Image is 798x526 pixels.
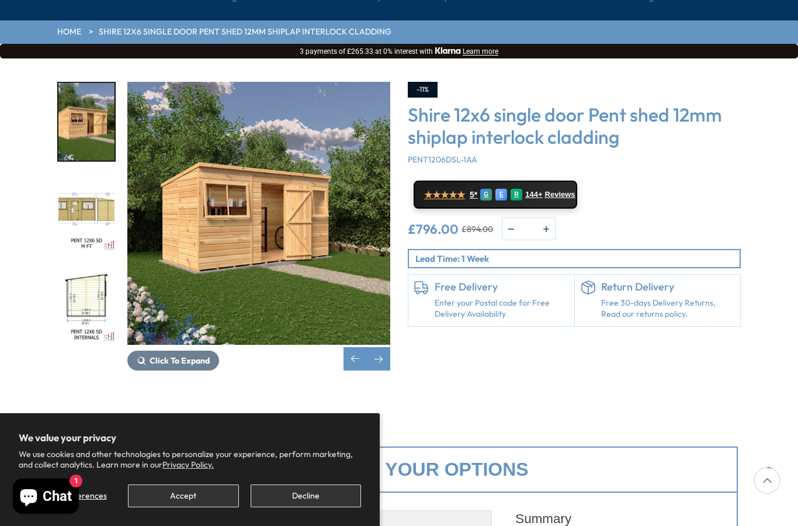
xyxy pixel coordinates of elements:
h2: We value your privacy [19,432,361,444]
div: G [480,189,492,200]
p: Free 30-days Delivery Returns, Read our returns policy. [601,297,735,320]
div: -11% [408,82,438,98]
button: Decline [251,485,361,507]
a: Shire 12x6 single door Pent shed 12mm shiplap interlock cladding [99,26,391,38]
div: Previous slide [344,347,367,371]
del: £894.00 [462,225,493,233]
p: Lead Time: 1 Week [415,252,740,265]
span: PENT1206DSL-1AA [408,154,477,165]
ins: £796.00 [408,223,459,236]
a: Enter your Postal code for Free Delivery Availability [435,297,568,320]
p: We use cookies and other technologies to personalize your experience, perform marketing, and coll... [19,449,361,470]
img: Pent12x6MFT_200x200.jpg [58,175,115,252]
div: Next slide [367,347,390,371]
div: 3 / 8 [57,82,116,162]
div: 5 / 8 [57,265,116,345]
img: Pent12x6INTERNALS_200x200.jpg [58,266,115,344]
h6: Return Delivery [601,281,735,293]
div: E [495,189,507,200]
span: ★★★★★ [424,189,465,200]
span: Reviews [545,190,575,199]
span: 144+ [525,190,542,199]
img: 12x6PentSDshiplap_GARDEN_LHLIFE2_200x200.jpg [58,83,115,161]
button: Click To Expand [127,351,219,371]
inbox-online-store-chat: Shopify online store chat [9,479,82,517]
a: Privacy Policy. [162,459,214,470]
h3: Shire 12x6 single door Pent shed 12mm shiplap interlock cladding [408,103,741,148]
div: Customise your options [60,447,738,493]
h6: Free Delivery [435,281,568,293]
span: Click To Expand [150,355,210,366]
div: 4 / 8 [57,174,116,254]
a: HOME [57,26,81,38]
img: Shire 12x6 single door Pent shed 12mm shiplap interlock cladding [127,82,390,345]
button: Accept [128,485,238,507]
div: 3 / 8 [127,82,390,371]
a: ★★★★★ 5* G E R 144+ Reviews [414,181,577,209]
div: R [511,189,522,200]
